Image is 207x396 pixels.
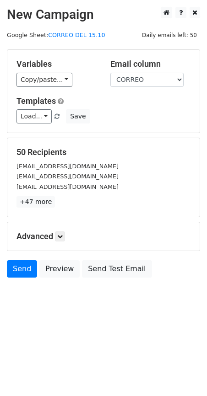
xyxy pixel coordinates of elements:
[16,173,119,180] small: [EMAIL_ADDRESS][DOMAIN_NAME]
[7,260,37,278] a: Send
[82,260,152,278] a: Send Test Email
[16,96,56,106] a: Templates
[66,109,90,123] button: Save
[161,352,207,396] iframe: Chat Widget
[16,59,97,69] h5: Variables
[16,183,119,190] small: [EMAIL_ADDRESS][DOMAIN_NAME]
[39,260,80,278] a: Preview
[16,231,191,241] h5: Advanced
[48,32,105,38] a: CORREO DEL 15.10
[16,163,119,170] small: [EMAIL_ADDRESS][DOMAIN_NAME]
[7,32,105,38] small: Google Sheet:
[110,59,191,69] h5: Email column
[7,7,200,22] h2: New Campaign
[16,109,52,123] a: Load...
[161,352,207,396] div: Widget de chat
[16,196,55,208] a: +47 more
[139,32,200,38] a: Daily emails left: 50
[16,73,72,87] a: Copy/paste...
[139,30,200,40] span: Daily emails left: 50
[16,147,191,157] h5: 50 Recipients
